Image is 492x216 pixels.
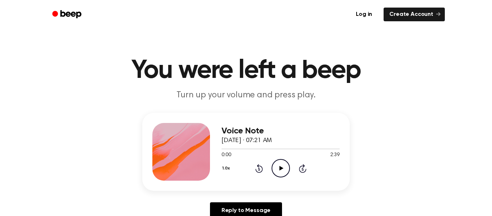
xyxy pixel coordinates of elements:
span: [DATE] · 07:21 AM [222,137,272,144]
a: Create Account [384,8,445,21]
a: Log in [349,6,379,23]
p: Turn up your volume and press play. [108,89,384,101]
button: 1.0x [222,162,232,175]
h3: Voice Note [222,126,340,136]
span: 2:39 [330,151,340,159]
a: Beep [47,8,88,22]
h1: You were left a beep [62,58,430,84]
span: 0:00 [222,151,231,159]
